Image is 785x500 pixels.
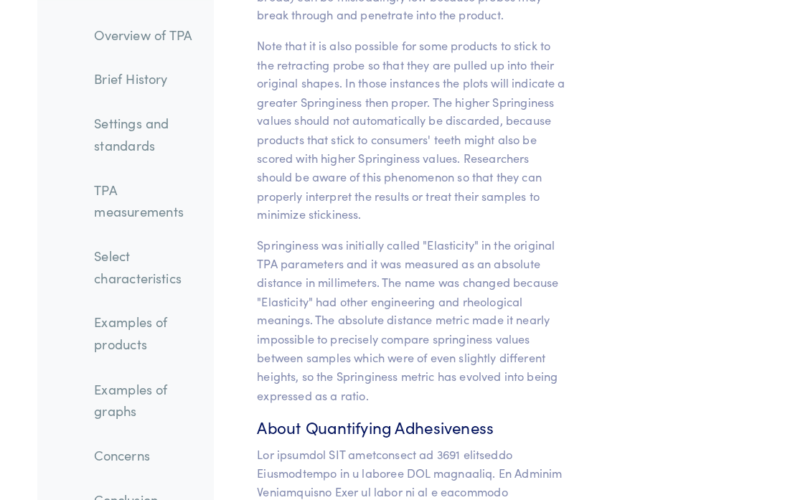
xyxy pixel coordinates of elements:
a: Brief History [80,61,208,94]
a: Examples of products [80,299,208,353]
a: Settings and standards [80,104,208,158]
a: Examples of graphs [80,364,208,418]
p: Springiness was initially called "Elasticity" in the original TPA parameters and it was measured ... [251,230,553,395]
h6: About Quantifying Adhesiveness [251,407,553,429]
a: Select characteristics [80,234,208,288]
p: Note that it is also possible for some products to stick to the retracting probe so that they are... [251,35,553,219]
a: Overview of TPA [80,17,208,50]
a: Concerns [80,428,208,461]
a: TPA measurements [80,169,208,223]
